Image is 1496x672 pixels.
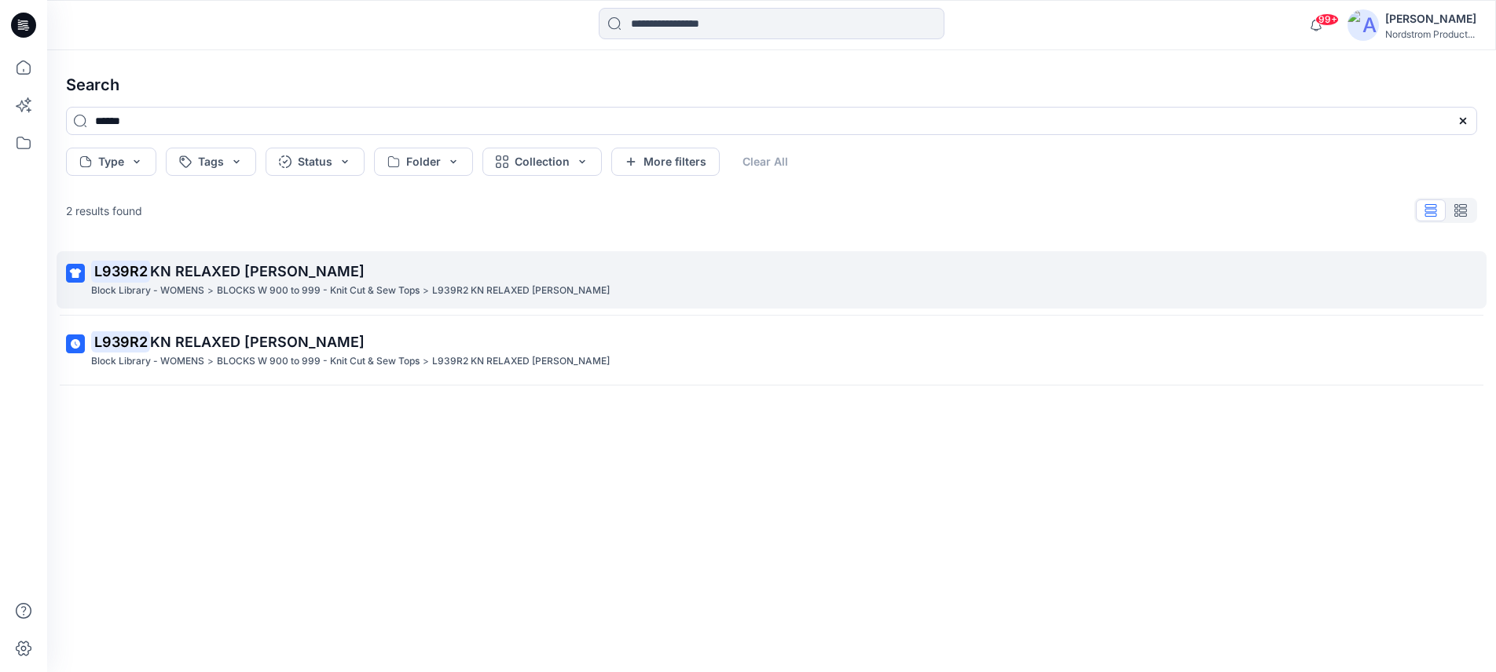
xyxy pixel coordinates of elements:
p: L939R2 KN RELAXED LS DOLMAN [432,283,610,299]
button: More filters [611,148,720,176]
mark: L939R2 [91,331,150,352]
span: KN RELAXED [PERSON_NAME] [150,263,365,279]
button: Folder [374,148,473,176]
p: > [207,353,214,370]
p: > [207,283,214,299]
p: > [423,283,429,299]
button: Collection [482,148,602,176]
div: Nordstrom Product... [1385,28,1476,40]
button: Type [66,148,156,176]
div: [PERSON_NAME] [1385,9,1476,28]
button: Tags [166,148,256,176]
mark: L939R2 [91,260,150,282]
button: Status [266,148,365,176]
p: L939R2 KN RELAXED LS DOLMAN [432,353,610,370]
p: 2 results found [66,203,142,219]
p: BLOCKS W 900 to 999 - Knit Cut & Sew Tops [217,283,420,299]
span: 99+ [1315,13,1339,26]
span: KN RELAXED [PERSON_NAME] [150,334,365,350]
h4: Search [53,63,1490,107]
p: Block Library - WOMENS [91,353,204,370]
p: BLOCKS W 900 to 999 - Knit Cut & Sew Tops [217,353,420,370]
a: L939R2KN RELAXED [PERSON_NAME]Block Library - WOMENS>BLOCKS W 900 to 999 - Knit Cut & Sew Tops>L9... [57,251,1487,309]
img: avatar [1347,9,1379,41]
p: Block Library - WOMENS [91,283,204,299]
p: > [423,353,429,370]
a: L939R2KN RELAXED [PERSON_NAME]Block Library - WOMENS>BLOCKS W 900 to 999 - Knit Cut & Sew Tops>L9... [57,322,1487,379]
